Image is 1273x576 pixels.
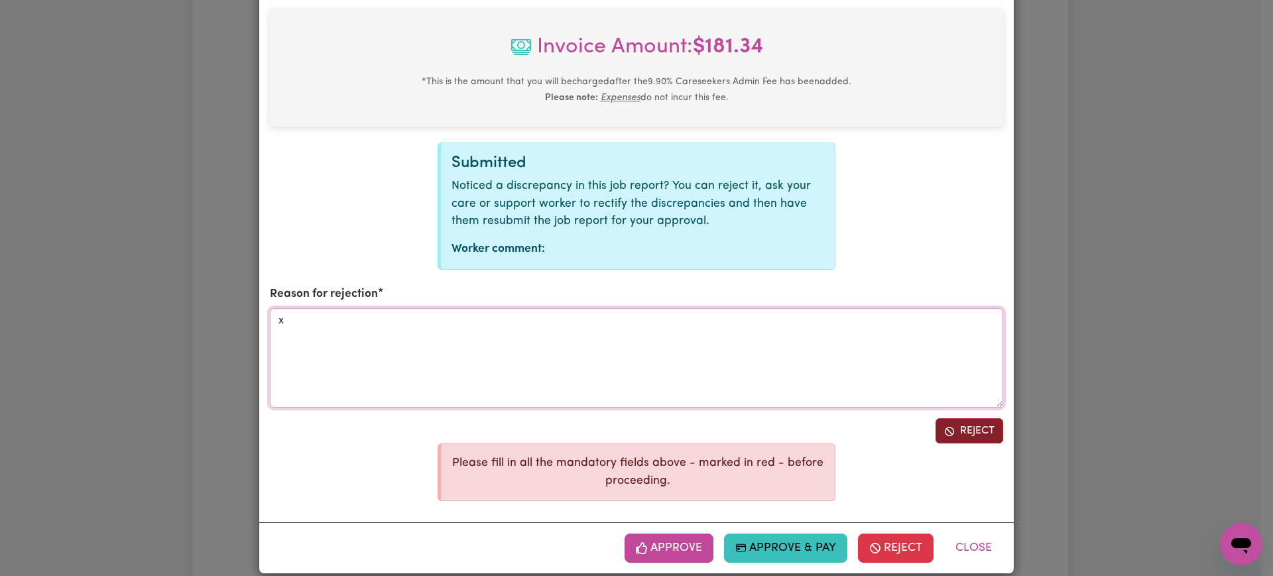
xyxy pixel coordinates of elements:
[601,93,640,103] u: Expenses
[936,418,1003,443] button: Reject job report
[452,155,526,171] span: Submitted
[625,534,713,563] button: Approve
[944,534,1003,563] button: Close
[545,93,598,103] b: Please note:
[858,534,934,563] button: Reject
[693,36,763,58] b: $ 181.34
[270,308,1003,408] textarea: x
[724,534,848,563] button: Approve & Pay
[452,178,824,230] p: Noticed a discrepancy in this job report? You can reject it, ask your care or support worker to r...
[270,286,378,303] label: Reason for rejection
[280,31,993,74] span: Invoice Amount:
[1220,523,1262,565] iframe: Button to launch messaging window
[422,77,851,103] small: This is the amount that you will be charged after the 9.90 % Careseekers Admin Fee has been added...
[452,455,824,490] p: Please fill in all the mandatory fields above - marked in red - before proceeding.
[452,243,545,255] strong: Worker comment:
